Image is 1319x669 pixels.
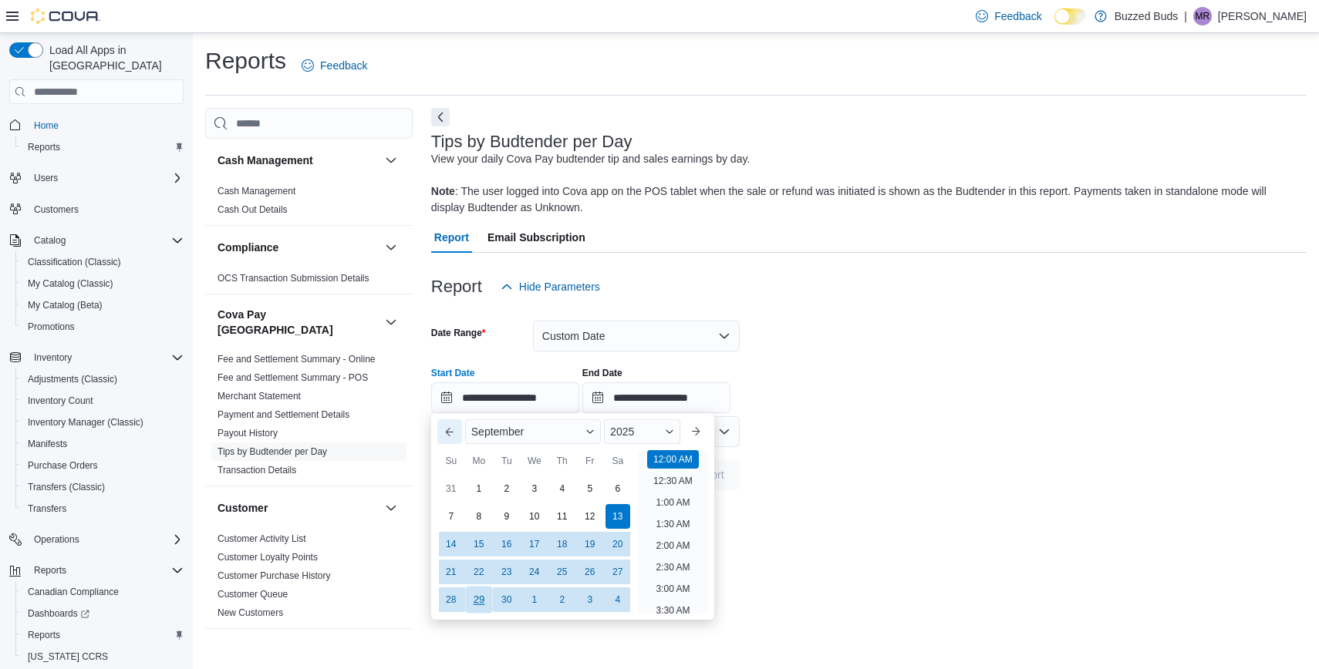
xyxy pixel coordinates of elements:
a: Payout History [218,428,278,439]
ul: Time [638,450,708,614]
span: Washington CCRS [22,647,184,666]
span: Cash Out Details [218,203,288,216]
button: My Catalog (Beta) [15,294,190,316]
button: Compliance [218,240,379,255]
span: Hide Parameters [519,279,600,294]
div: Compliance [205,269,413,294]
div: September, 2025 [437,475,632,614]
span: Merchant Statement [218,390,301,402]
span: New Customers [218,607,283,619]
li: 1:00 AM [649,493,696,512]
a: Fee and Settlement Summary - Online [218,354,376,365]
a: Payment and Settlement Details [218,409,349,420]
div: day-2 [494,476,519,501]
div: day-10 [522,504,547,529]
button: Catalog [28,231,72,250]
button: [US_STATE] CCRS [15,646,190,667]
button: Cova Pay [GEOGRAPHIC_DATA] [382,313,400,331]
a: Inventory Count [22,392,100,410]
p: Buzzed Buds [1115,7,1179,25]
span: Tips by Budtender per Day [218,445,327,458]
span: Transfers (Classic) [22,478,184,496]
button: My Catalog (Classic) [15,273,190,294]
div: day-14 [439,532,464,556]
div: Button. Open the year selector. 2025 is currently selected. [604,419,680,444]
button: Inventory Manager (Classic) [15,412,190,433]
a: My Catalog (Classic) [22,274,120,293]
a: Customers [28,200,85,219]
input: Dark Mode [1054,8,1087,25]
span: Customer Activity List [218,533,306,545]
input: Press the down key to open a popover containing a calendar. [582,382,730,413]
button: Purchase Orders [15,455,190,476]
span: Adjustments (Classic) [28,373,117,385]
b: Note [431,185,455,197]
a: Purchase Orders [22,456,104,475]
div: day-18 [550,532,575,556]
a: Customer Activity List [218,533,306,544]
div: day-7 [439,504,464,529]
a: Transfers [22,499,73,518]
button: Open list of options [718,425,730,438]
div: Su [439,449,464,473]
div: Button. Open the month selector. September is currently selected. [465,419,601,444]
span: Transfers [28,503,66,515]
button: Reports [28,561,73,580]
span: Adjustments (Classic) [22,370,184,388]
span: Customers [34,203,79,216]
span: Inventory [28,348,184,367]
span: Customer Purchase History [218,570,331,582]
a: Promotions [22,318,81,336]
div: day-30 [494,587,519,612]
div: Mo [467,449,491,473]
div: day-24 [522,560,547,584]
button: Operations [3,529,190,550]
button: Previous Month [437,419,462,444]
div: day-4 [550,476,575,501]
span: Fee and Settlement Summary - POS [218,371,368,384]
div: day-1 [522,587,547,612]
a: Merchant Statement [218,391,301,402]
span: Fee and Settlement Summary - Online [218,353,376,365]
button: Classification (Classic) [15,251,190,273]
span: OCS Transaction Submission Details [218,272,369,284]
span: Cash Management [218,185,295,197]
div: day-1 [467,476,491,501]
div: day-21 [439,560,464,584]
li: 3:30 AM [649,601,696,620]
span: Canadian Compliance [22,583,184,601]
div: day-17 [522,532,547,556]
div: Tu [494,449,519,473]
button: Next month [683,419,708,444]
span: My Catalog (Beta) [28,299,103,311]
button: Reports [15,624,190,646]
a: Transfers (Classic) [22,478,111,496]
button: Reports [15,136,190,158]
span: Reports [28,629,60,641]
div: day-5 [578,476,602,501]
a: Customer Loyalty Points [218,552,318,563]
button: Reports [3,560,190,581]
span: Home [34,119,59,132]
span: Classification (Classic) [28,256,121,268]
span: Feedback [994,8,1041,24]
div: View your daily Cova Pay budtender tip and sales earnings by day. : The user logged into Cova app... [431,151,1299,216]
div: day-28 [439,587,464,612]
p: [PERSON_NAME] [1218,7,1307,25]
span: Inventory Count [28,395,93,407]
h3: Cash Management [218,153,313,168]
a: My Catalog (Beta) [22,296,109,314]
span: Classification (Classic) [22,253,184,271]
div: We [522,449,547,473]
a: Adjustments (Classic) [22,370,123,388]
button: Canadian Compliance [15,581,190,603]
span: Transfers (Classic) [28,481,105,493]
button: Users [28,169,64,187]
div: day-3 [522,476,547,501]
span: My Catalog (Classic) [22,274,184,293]
div: day-8 [467,504,491,529]
li: 12:00 AM [647,450,699,469]
div: day-23 [494,560,519,584]
button: Cova Pay [GEOGRAPHIC_DATA] [218,307,379,338]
